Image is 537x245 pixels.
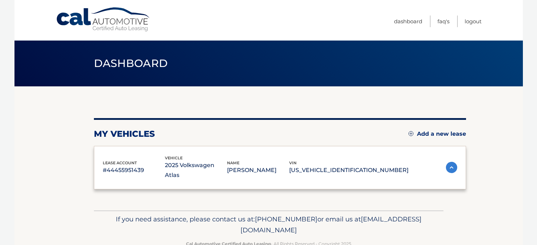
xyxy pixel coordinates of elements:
[94,57,168,70] span: Dashboard
[94,129,155,139] h2: my vehicles
[227,160,239,165] span: name
[465,16,482,27] a: Logout
[289,160,297,165] span: vin
[408,130,466,137] a: Add a new lease
[394,16,422,27] a: Dashboard
[437,16,449,27] a: FAQ's
[165,160,227,180] p: 2025 Volkswagen Atlas
[255,215,317,223] span: [PHONE_NUMBER]
[408,131,413,136] img: add.svg
[165,155,183,160] span: vehicle
[289,165,408,175] p: [US_VEHICLE_IDENTIFICATION_NUMBER]
[227,165,289,175] p: [PERSON_NAME]
[446,162,457,173] img: accordion-active.svg
[99,214,439,236] p: If you need assistance, please contact us at: or email us at
[56,7,151,32] a: Cal Automotive
[103,165,165,175] p: #44455951439
[103,160,137,165] span: lease account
